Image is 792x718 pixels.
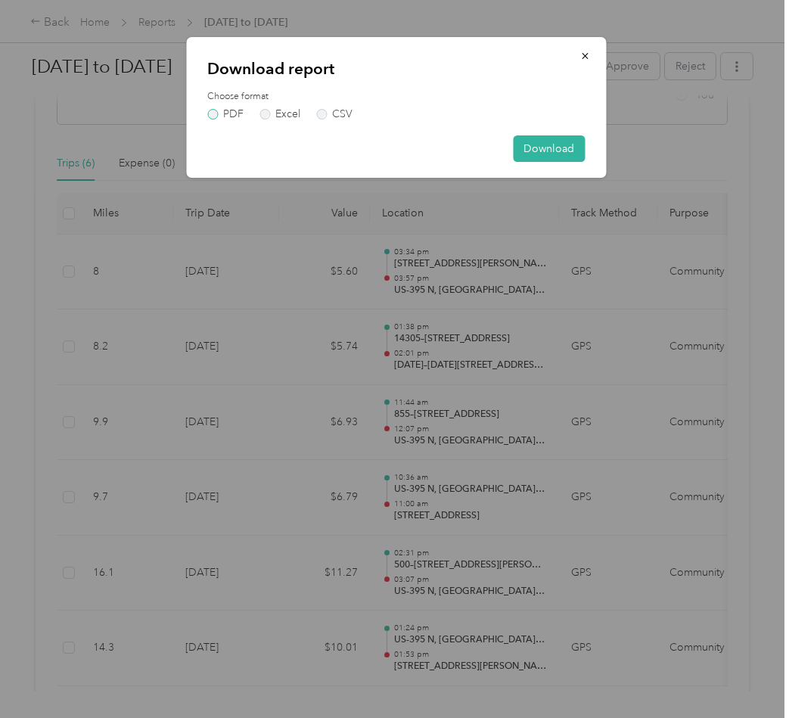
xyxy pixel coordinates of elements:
[707,633,792,718] iframe: Everlance-gr Chat Button Frame
[207,58,585,79] p: Download report
[513,135,585,162] button: Download
[259,109,300,120] label: Excel
[316,109,353,120] label: CSV
[207,90,585,104] label: Choose format
[207,109,244,120] label: PDF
